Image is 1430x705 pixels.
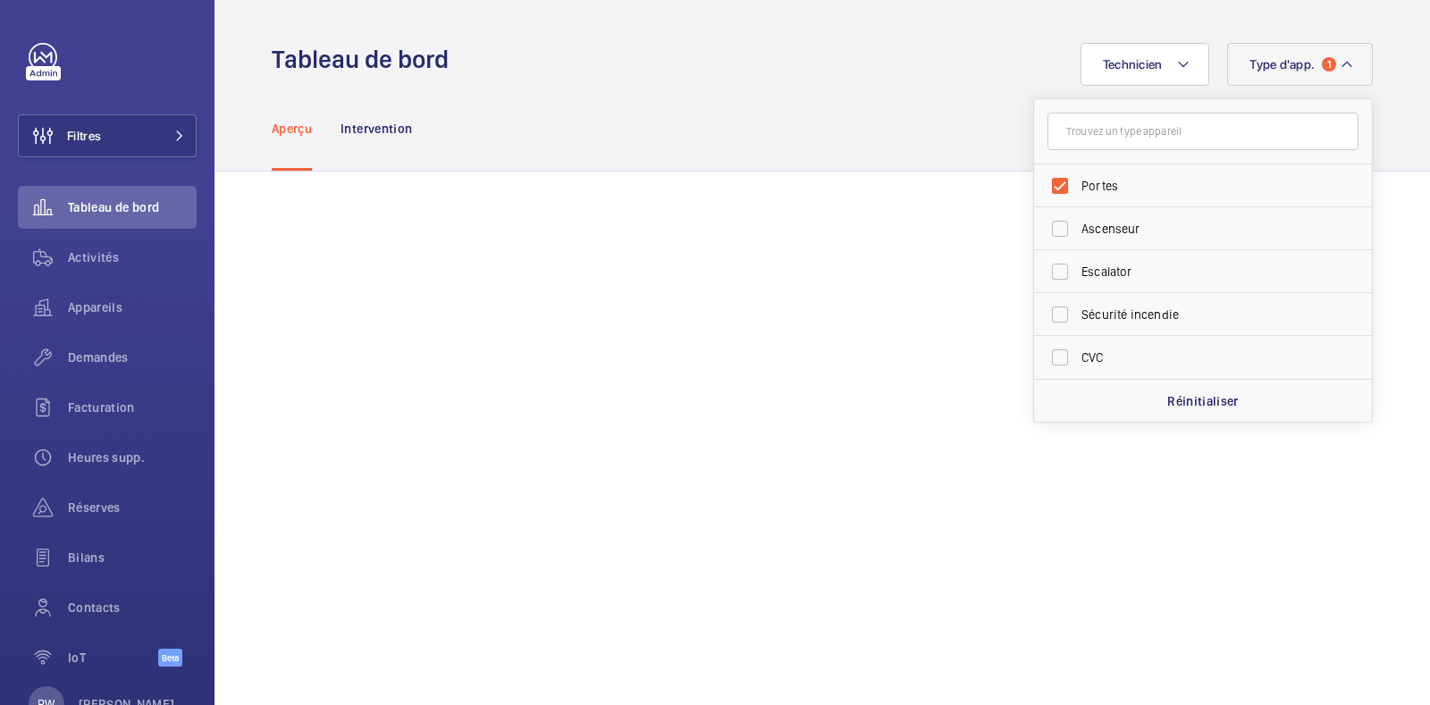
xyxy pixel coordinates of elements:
[1081,306,1327,323] span: Sécurité incendie
[68,499,197,516] span: Réserves
[68,348,197,366] span: Demandes
[68,399,197,416] span: Facturation
[272,120,312,138] p: Aperçu
[18,114,197,157] button: Filtres
[1322,57,1336,71] span: 1
[1227,43,1373,86] button: Type d'app.1
[1081,220,1327,238] span: Ascenseur
[1249,57,1315,71] span: Type d'app.
[1081,43,1210,86] button: Technicien
[1081,263,1327,281] span: Escalator
[158,649,182,667] span: Beta
[68,449,197,466] span: Heures supp.
[68,198,197,216] span: Tableau de bord
[1047,113,1358,150] input: Trouvez un type appareil
[68,248,197,266] span: Activités
[1081,348,1327,366] span: CVC
[68,649,158,667] span: IoT
[1103,57,1163,71] span: Technicien
[1081,177,1327,195] span: Portes
[341,120,412,138] p: Intervention
[272,43,459,76] h1: Tableau de bord
[68,599,197,617] span: Contacts
[68,549,197,567] span: Bilans
[68,298,197,316] span: Appareils
[1167,392,1239,410] p: Réinitialiser
[67,127,101,145] span: Filtres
